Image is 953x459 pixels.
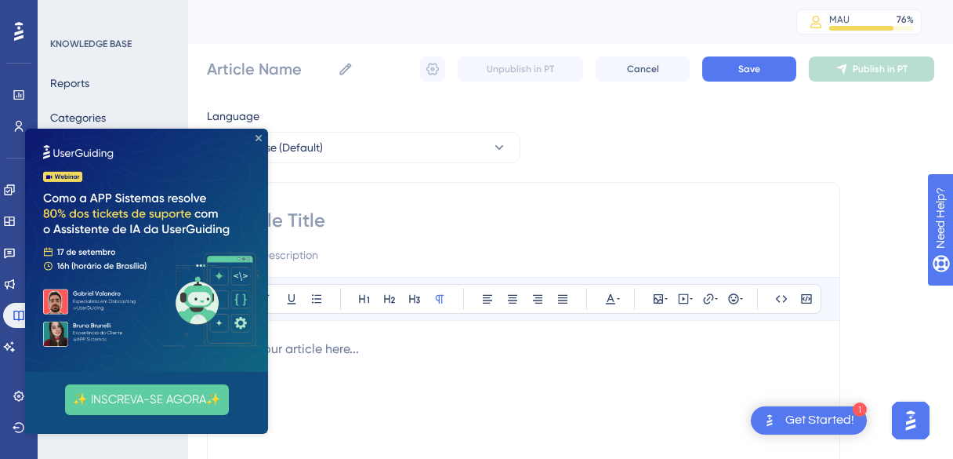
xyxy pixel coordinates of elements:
[226,208,821,233] input: Article Title
[207,107,259,126] span: Language
[887,397,934,444] iframe: UserGuiding AI Assistant Launcher
[37,4,98,23] span: Need Help?
[50,69,89,97] button: Reports
[829,13,850,26] div: MAU
[853,403,867,417] div: 1
[738,63,760,75] span: Save
[702,56,796,82] button: Save
[226,246,821,264] input: Article Description
[458,56,583,82] button: Unpublish in PT
[50,104,106,132] button: Categories
[596,56,690,82] button: Cancel
[760,411,779,430] img: launcher-image-alternative-text
[897,13,914,26] div: 76 %
[487,63,554,75] span: Unpublish in PT
[627,63,659,75] span: Cancel
[751,406,867,435] div: Open Get Started! checklist, remaining modules: 1
[40,256,204,286] button: ✨ INSCREVA-SE AGORA✨
[50,38,132,50] div: KNOWLEDGE BASE
[785,412,854,429] div: Get Started!
[809,56,934,82] button: Publish in PT
[207,58,332,80] input: Article Name
[230,6,237,13] div: Close Preview
[853,63,908,75] span: Publish in PT
[207,132,520,163] button: Portuguese (Default)
[220,138,323,157] span: Portuguese (Default)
